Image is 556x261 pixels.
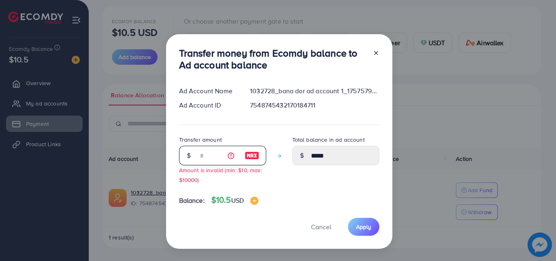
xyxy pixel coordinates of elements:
[179,136,222,144] label: Transfer amount
[356,223,371,231] span: Apply
[311,222,331,231] span: Cancel
[211,195,258,205] h4: $10.5
[173,101,244,110] div: Ad Account ID
[243,86,385,96] div: 1032728_bana dor ad account 1_1757579407255
[173,86,244,96] div: Ad Account Name
[292,136,365,144] label: Total balance in ad account
[179,47,366,71] h3: Transfer money from Ecomdy balance to Ad account balance
[301,218,341,235] button: Cancel
[243,101,385,110] div: 7548745432170184711
[250,197,258,205] img: image
[179,166,262,183] small: Amount is invalid (min: $10, max: $10000)
[348,218,379,235] button: Apply
[245,151,259,160] img: image
[179,196,205,205] span: Balance:
[231,196,244,205] span: USD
